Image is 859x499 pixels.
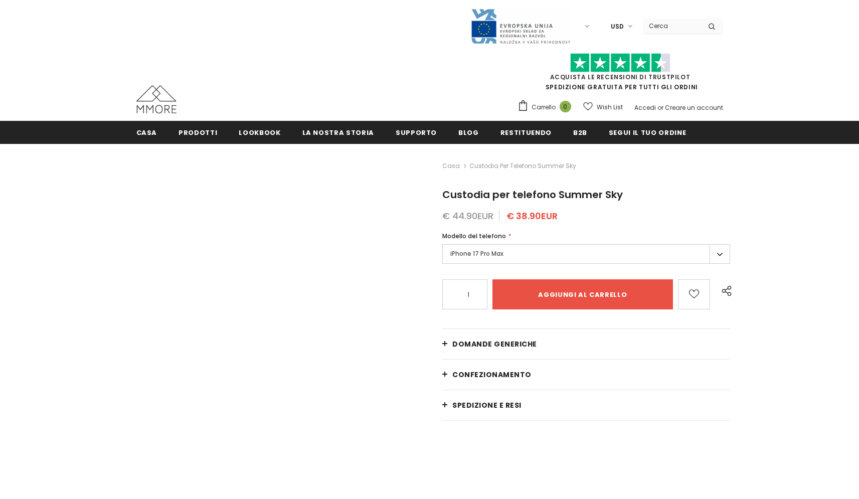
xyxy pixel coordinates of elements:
span: Segui il tuo ordine [609,128,686,137]
a: Creare un account [665,103,723,112]
span: Modello del telefono [442,232,506,240]
a: B2B [573,121,587,143]
span: B2B [573,128,587,137]
span: or [657,103,663,112]
a: Accedi [634,103,656,112]
a: Domande generiche [442,329,730,359]
a: CONFEZIONAMENTO [442,360,730,390]
span: Blog [458,128,479,137]
span: SPEDIZIONE GRATUITA PER TUTTI GLI ORDINI [518,58,723,91]
span: Wish List [597,102,623,112]
img: Casi MMORE [136,85,177,113]
span: Domande generiche [452,339,537,349]
a: Acquista le recensioni di TrustPilot [550,73,691,81]
span: Carrello [532,102,556,112]
input: Aggiungi al carrello [492,279,672,309]
span: Custodia per telefono Summer Sky [442,188,623,202]
a: Segui il tuo ordine [609,121,686,143]
a: Blog [458,121,479,143]
a: Restituendo [500,121,552,143]
span: Prodotti [179,128,217,137]
a: Casa [442,160,460,172]
span: La nostra storia [302,128,374,137]
img: Fidati di Pilot Stars [570,53,670,73]
span: Spedizione e resi [452,400,522,410]
label: iPhone 17 Pro Max [442,244,730,264]
span: € 38.90EUR [506,210,558,222]
a: Wish List [583,98,623,116]
input: Search Site [643,19,701,33]
a: supporto [396,121,437,143]
a: Lookbook [239,121,280,143]
span: Custodia per telefono Summer Sky [469,160,576,172]
span: supporto [396,128,437,137]
span: 0 [560,101,571,112]
span: Restituendo [500,128,552,137]
a: Carrello 0 [518,100,576,115]
img: Javni Razpis [470,8,571,45]
span: USD [611,22,624,32]
a: Spedizione e resi [442,390,730,420]
a: Casa [136,121,157,143]
a: La nostra storia [302,121,374,143]
a: Prodotti [179,121,217,143]
span: Lookbook [239,128,280,137]
span: € 44.90EUR [442,210,493,222]
span: Casa [136,128,157,137]
a: Javni Razpis [470,22,571,30]
span: CONFEZIONAMENTO [452,370,532,380]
